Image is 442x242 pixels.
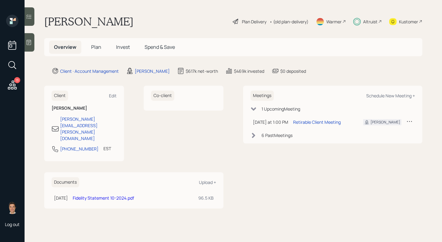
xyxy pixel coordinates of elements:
[366,93,415,99] div: Schedule New Meeting +
[199,179,216,185] div: Upload +
[60,116,117,142] div: [PERSON_NAME][EMAIL_ADDRESS][PERSON_NAME][DOMAIN_NAME]
[103,145,111,152] div: EST
[262,106,300,112] div: 1 Upcoming Meeting
[293,119,341,125] div: Retirable Client Meeting
[253,119,288,125] div: [DATE] at 1:00 PM
[326,18,342,25] div: Warmer
[145,44,175,50] span: Spend & Save
[60,146,99,152] div: [PHONE_NUMBER]
[151,91,174,101] h6: Co-client
[370,119,400,125] div: [PERSON_NAME]
[91,44,101,50] span: Plan
[269,18,308,25] div: • (old plan-delivery)
[186,68,218,74] div: $617k net-worth
[6,202,18,214] img: tyler-end-headshot.png
[242,18,266,25] div: Plan Delivery
[234,68,264,74] div: $469k invested
[109,93,117,99] div: Edit
[52,177,79,187] h6: Documents
[250,91,274,101] h6: Meetings
[54,44,76,50] span: Overview
[73,195,134,201] a: Fidelity Statement 10-2024.pdf
[52,106,117,111] h6: [PERSON_NAME]
[135,68,170,74] div: [PERSON_NAME]
[198,195,214,201] div: 96.5 KB
[116,44,130,50] span: Invest
[44,15,134,28] h1: [PERSON_NAME]
[60,68,119,74] div: Client · Account Management
[262,132,293,139] div: 6 Past Meeting s
[52,91,68,101] h6: Client
[54,195,68,201] div: [DATE]
[363,18,378,25] div: Altruist
[5,221,20,227] div: Log out
[14,77,20,83] div: 13
[280,68,306,74] div: $0 deposited
[399,18,418,25] div: Kustomer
